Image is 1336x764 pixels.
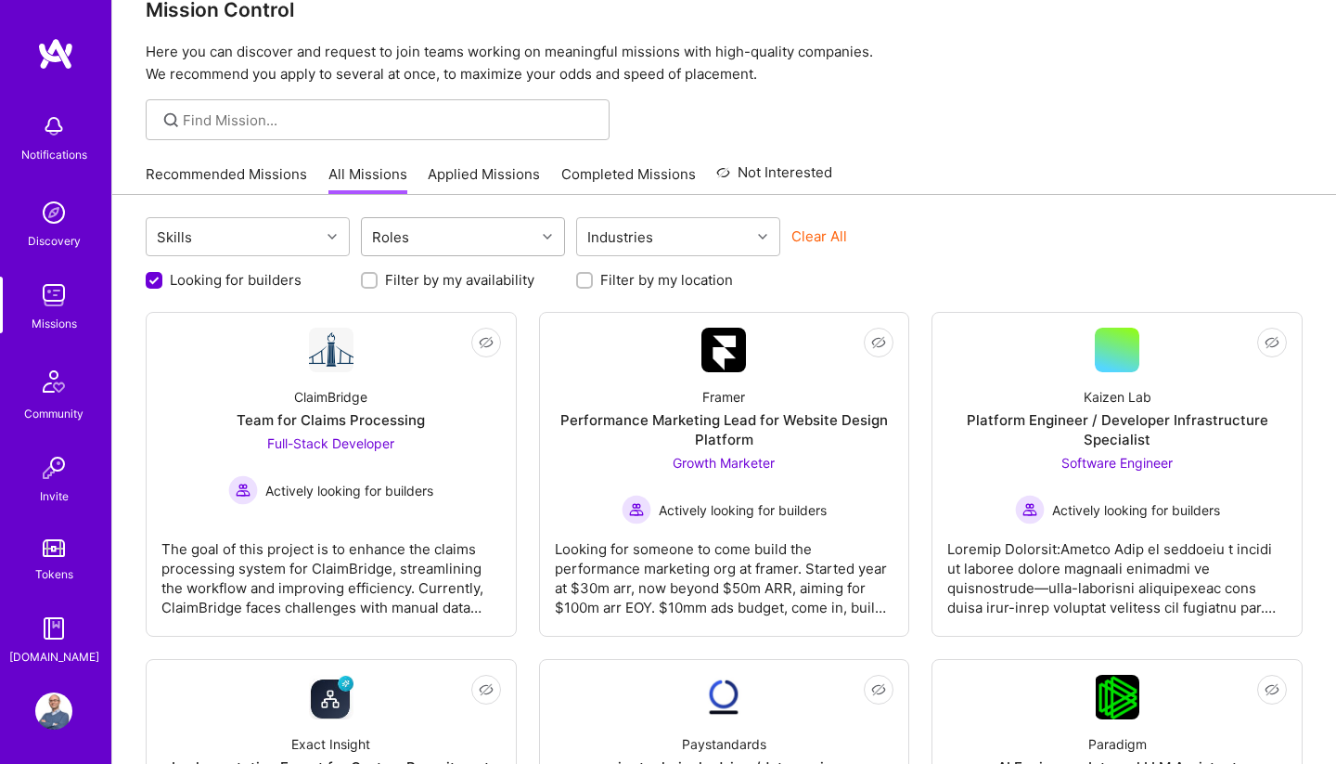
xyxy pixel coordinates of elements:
[183,110,596,130] input: Find Mission...
[871,335,886,350] i: icon EyeClosed
[428,164,540,195] a: Applied Missions
[1088,734,1147,754] div: Paradigm
[161,110,182,131] i: icon SearchGrey
[555,410,894,449] div: Performance Marketing Lead for Website Design Platform
[1265,335,1279,350] i: icon EyeClosed
[267,435,394,451] span: Full-Stack Developer
[35,194,72,231] img: discovery
[35,277,72,314] img: teamwork
[702,387,745,407] div: Framer
[479,335,494,350] i: icon EyeClosed
[170,270,302,290] label: Looking for builders
[35,610,72,647] img: guide book
[161,524,501,617] div: The goal of this project is to enhance the claims processing system for ClaimBridge, streamlining...
[309,328,353,372] img: Company Logo
[309,675,353,719] img: Company Logo
[37,37,74,71] img: logo
[40,486,69,506] div: Invite
[385,270,534,290] label: Filter by my availability
[716,162,832,195] a: Not Interested
[35,693,72,730] img: User Avatar
[947,410,1287,449] div: Platform Engineer / Developer Infrastructure Specialist
[1096,675,1139,719] img: Company Logo
[265,481,433,500] span: Actively looking for builders
[701,328,746,372] img: Company Logo
[28,231,81,251] div: Discovery
[947,524,1287,617] div: Loremip Dolorsit:Ametco Adip el seddoeiu t incidi ut laboree dolore magnaali enimadmi ve quisnost...
[600,270,733,290] label: Filter by my location
[561,164,696,195] a: Completed Missions
[161,328,501,621] a: Company LogoClaimBridgeTeam for Claims ProcessingFull-Stack Developer Actively looking for builde...
[543,232,552,241] i: icon Chevron
[146,164,307,195] a: Recommended Missions
[673,455,775,471] span: Growth Marketer
[947,328,1287,621] a: Kaizen LabPlatform Engineer / Developer Infrastructure SpecialistSoftware Engineer Actively looki...
[659,500,827,520] span: Actively looking for builders
[583,224,658,251] div: Industries
[555,524,894,617] div: Looking for someone to come build the performance marketing org at framer. Started year at $30m a...
[1265,682,1279,697] i: icon EyeClosed
[328,164,407,195] a: All Missions
[9,647,99,667] div: [DOMAIN_NAME]
[701,675,746,719] img: Company Logo
[328,232,337,241] i: icon Chevron
[31,693,77,730] a: User Avatar
[791,227,847,246] button: Clear All
[682,734,766,754] div: Paystandards
[43,539,65,557] img: tokens
[294,387,367,407] div: ClaimBridge
[32,359,76,404] img: Community
[228,475,258,505] img: Actively looking for builders
[871,682,886,697] i: icon EyeClosed
[479,682,494,697] i: icon EyeClosed
[1061,455,1173,471] span: Software Engineer
[152,224,197,251] div: Skills
[35,108,72,145] img: bell
[622,495,651,524] img: Actively looking for builders
[35,564,73,584] div: Tokens
[555,328,894,621] a: Company LogoFramerPerformance Marketing Lead for Website Design PlatformGrowth Marketer Actively ...
[758,232,767,241] i: icon Chevron
[24,404,83,423] div: Community
[237,410,425,430] div: Team for Claims Processing
[21,145,87,164] div: Notifications
[35,449,72,486] img: Invite
[291,734,370,754] div: Exact Insight
[1015,495,1045,524] img: Actively looking for builders
[1084,387,1151,407] div: Kaizen Lab
[367,224,414,251] div: Roles
[1052,500,1220,520] span: Actively looking for builders
[32,314,77,333] div: Missions
[146,41,1303,85] p: Here you can discover and request to join teams working on meaningful missions with high-quality ...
